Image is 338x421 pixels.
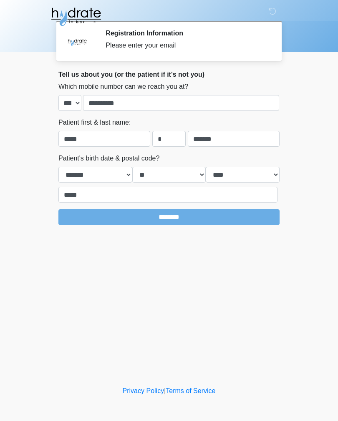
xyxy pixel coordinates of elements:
label: Which mobile number can we reach you at? [58,82,188,92]
img: Agent Avatar [65,29,90,54]
a: | [164,387,166,394]
h2: Tell us about you (or the patient if it's not you) [58,70,280,78]
label: Patient first & last name: [58,118,131,128]
div: Please enter your email [106,40,267,50]
img: Hydrate IV Bar - Fort Collins Logo [50,6,102,27]
label: Patient's birth date & postal code? [58,153,159,163]
a: Privacy Policy [123,387,164,394]
a: Terms of Service [166,387,215,394]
